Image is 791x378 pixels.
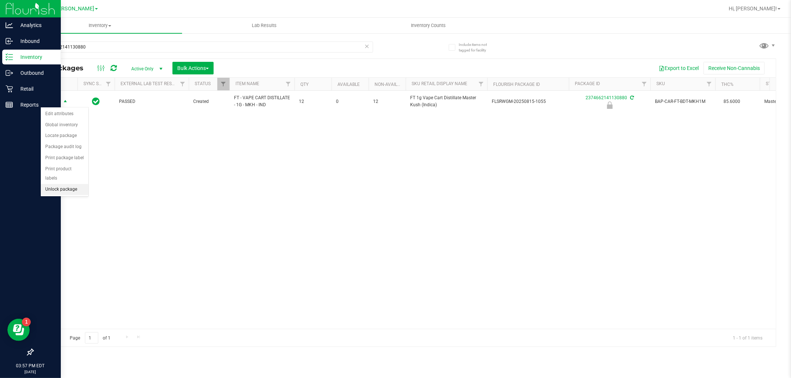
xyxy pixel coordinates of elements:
[121,81,179,86] a: External Lab Test Result
[337,82,360,87] a: Available
[729,6,777,11] span: Hi, [PERSON_NAME]!
[6,21,13,29] inline-svg: Analytics
[656,81,665,86] a: SKU
[41,108,88,120] li: Edit attributes
[300,82,309,87] a: Qty
[638,78,650,90] a: Filter
[41,164,88,184] li: Print product labels
[766,81,781,86] a: Strain
[53,6,94,12] span: [PERSON_NAME]
[177,78,189,90] a: Filter
[242,22,287,29] span: Lab Results
[182,18,346,33] a: Lab Results
[336,98,364,105] span: 0
[41,141,88,153] li: Package audit log
[568,101,652,109] div: Newly Received
[234,94,290,108] span: FT - VAPE CART DISTILLATE - 1G - MKH - IND
[172,62,214,74] button: Bulk Actions
[13,100,57,109] p: Reports
[346,18,511,33] a: Inventory Counts
[6,85,13,93] inline-svg: Retail
[727,332,768,343] span: 1 - 1 of 1 items
[586,95,627,100] a: 2374662141130880
[7,319,30,341] iframe: Resource center
[13,68,57,77] p: Outbound
[41,130,88,141] li: Locate package
[493,82,540,87] a: Flourish Package ID
[6,53,13,61] inline-svg: Inventory
[13,84,57,93] p: Retail
[720,96,744,107] span: 85.6000
[655,98,711,105] span: BAP-CAR-FT-BDT-MKH1M
[492,98,564,105] span: FLSRWGM-20250815-1055
[41,153,88,164] li: Print package label
[41,120,88,131] li: Global inventory
[3,369,57,375] p: [DATE]
[13,21,57,30] p: Analytics
[365,41,370,51] span: Clear
[629,95,634,100] span: Sync from Compliance System
[92,96,100,107] span: In Sync
[235,81,259,86] a: Item Name
[6,101,13,108] inline-svg: Reports
[703,62,765,74] button: Receive Non-Cannabis
[703,78,715,90] a: Filter
[654,62,703,74] button: Export to Excel
[39,64,91,72] span: All Packages
[401,22,456,29] span: Inventory Counts
[83,81,112,86] a: Sync Status
[63,332,117,344] span: Page of 1
[459,42,496,53] span: Include items not tagged for facility
[475,78,487,90] a: Filter
[85,332,98,344] input: 1
[299,98,327,105] span: 12
[412,81,467,86] a: Sku Retail Display Name
[61,97,70,107] span: select
[410,94,483,108] span: FT 1g Vape Cart Distillate Master Kush (Indica)
[6,37,13,45] inline-svg: Inbound
[18,18,182,33] a: Inventory
[119,98,184,105] span: PASSED
[18,22,182,29] span: Inventory
[22,318,31,327] iframe: Resource center unread badge
[6,69,13,77] inline-svg: Outbound
[13,37,57,46] p: Inbound
[217,78,230,90] a: Filter
[3,362,57,369] p: 03:57 PM EDT
[177,65,209,71] span: Bulk Actions
[282,78,294,90] a: Filter
[33,41,373,53] input: Search Package ID, Item Name, SKU, Lot or Part Number...
[102,78,115,90] a: Filter
[193,98,225,105] span: Created
[721,82,734,87] a: THC%
[195,81,211,86] a: Status
[375,82,408,87] a: Non-Available
[13,53,57,61] p: Inventory
[575,81,600,86] a: Package ID
[41,184,88,195] li: Unlock package
[373,98,401,105] span: 12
